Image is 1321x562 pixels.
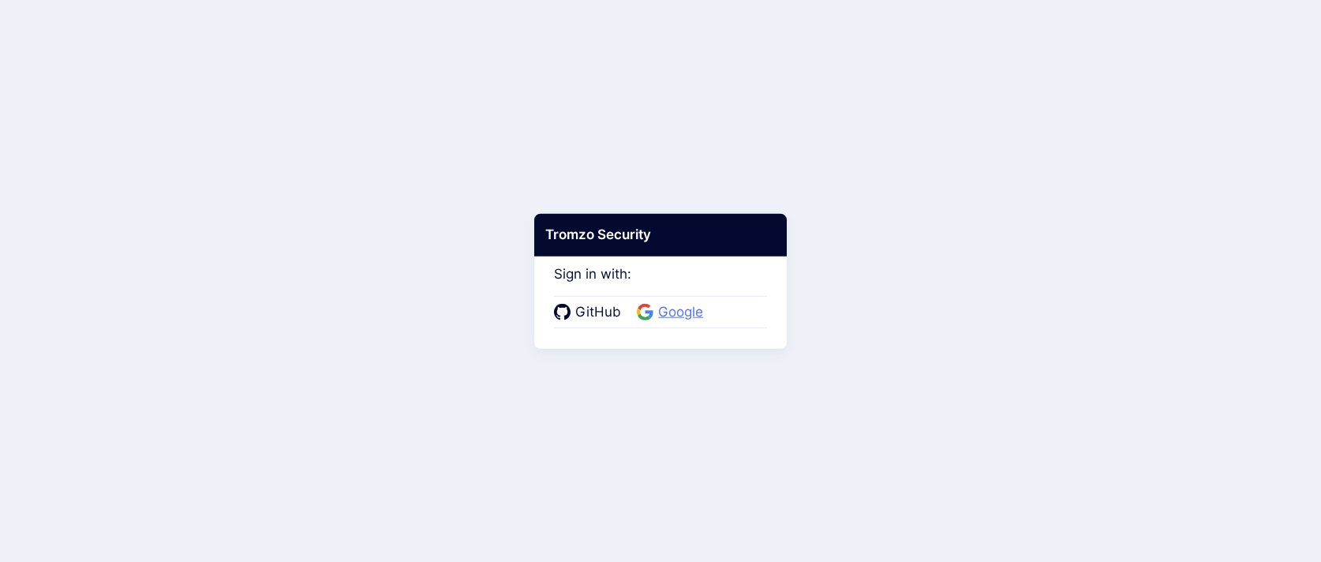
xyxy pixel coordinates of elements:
span: Google [653,302,708,323]
div: Tromzo Security [534,214,787,257]
a: Google [637,302,708,323]
a: GitHub [554,302,626,323]
div: Sign in with: [554,245,767,328]
span: GitHub [571,302,626,323]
